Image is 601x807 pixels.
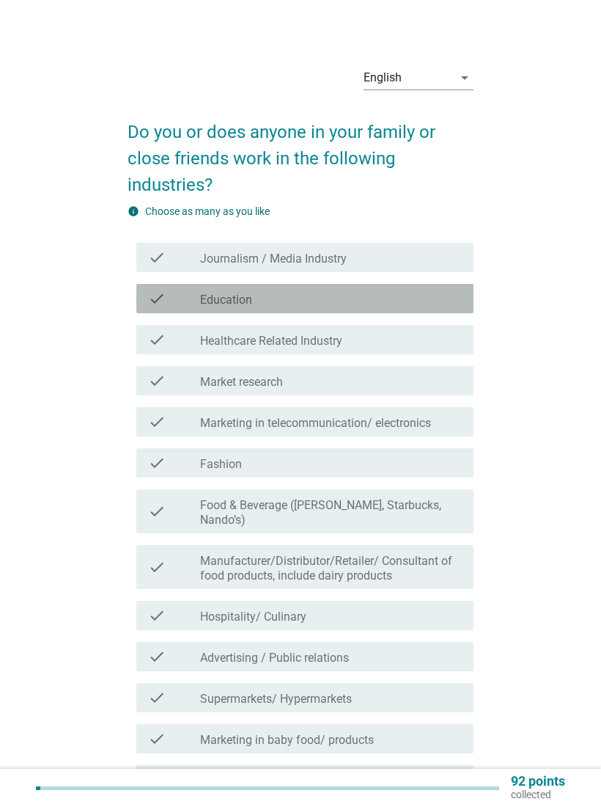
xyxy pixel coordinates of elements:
[511,788,565,801] p: collected
[148,454,166,472] i: check
[148,551,166,583] i: check
[200,554,462,583] label: Manufacturer/Distributor/Retailer/ Consultant of food products, include dairy products
[364,71,402,84] div: English
[148,495,166,527] i: check
[148,331,166,348] i: check
[148,689,166,706] i: check
[200,252,347,266] label: Journalism / Media Industry
[456,69,473,87] i: arrow_drop_down
[200,457,242,472] label: Fashion
[200,375,283,390] label: Market research
[148,249,166,266] i: check
[200,651,349,665] label: Advertising / Public relations
[200,610,306,624] label: Hospitality/ Culinary
[128,104,473,198] h2: Do you or does anyone in your family or close friends work in the following industries?
[200,416,431,431] label: Marketing in telecommunication/ electronics
[200,293,252,307] label: Education
[511,775,565,788] p: 92 points
[200,692,352,706] label: Supermarkets/ Hypermarkets
[148,413,166,431] i: check
[128,205,139,217] i: info
[148,290,166,307] i: check
[200,733,374,748] label: Marketing in baby food/ products
[200,334,342,348] label: Healthcare Related Industry
[148,730,166,748] i: check
[148,607,166,624] i: check
[200,498,462,527] label: Food & Beverage ([PERSON_NAME], Starbucks, Nando’s)
[148,648,166,665] i: check
[145,205,270,217] label: Choose as many as you like
[148,372,166,390] i: check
